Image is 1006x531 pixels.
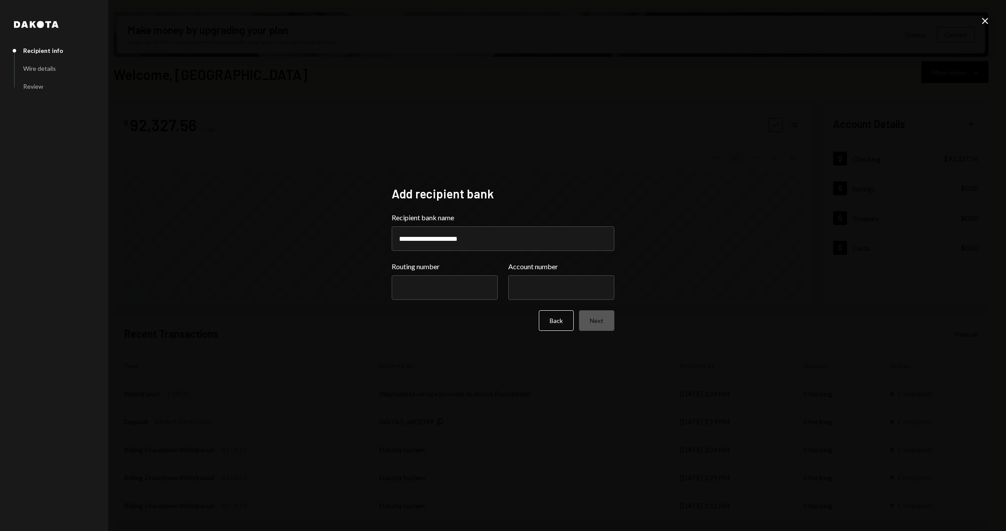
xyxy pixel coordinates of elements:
[392,261,498,272] label: Routing number
[508,261,614,272] label: Account number
[539,310,574,331] button: Back
[23,83,43,90] div: Review
[392,212,614,223] label: Recipient bank name
[23,65,56,72] div: Wire details
[23,47,63,54] div: Recipient info
[392,185,614,202] h2: Add recipient bank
